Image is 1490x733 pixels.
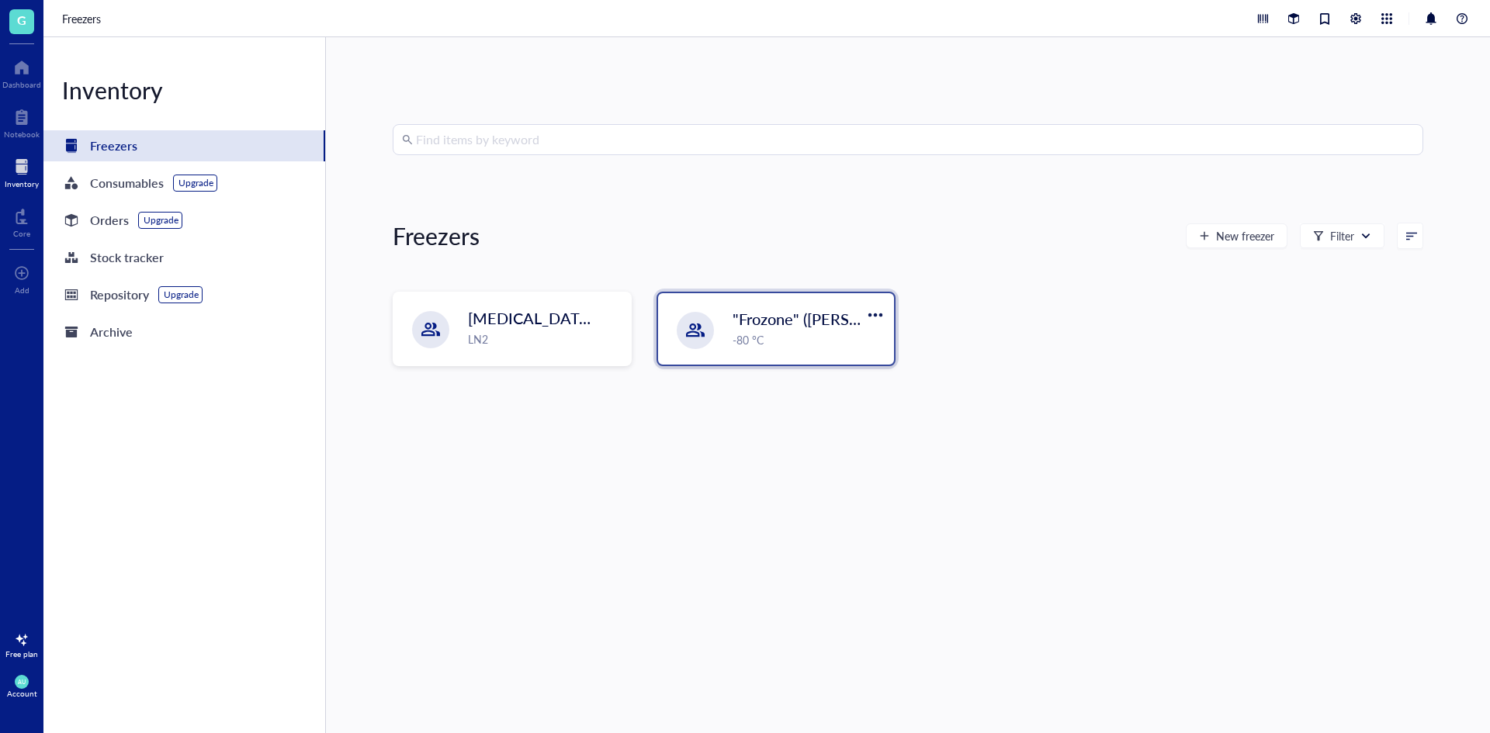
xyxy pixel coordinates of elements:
div: -80 °C [733,331,885,348]
div: Archive [90,321,133,343]
span: "Frozone" ([PERSON_NAME]/[PERSON_NAME]) [733,308,1066,330]
a: Core [13,204,30,238]
a: Inventory [5,154,39,188]
a: OrdersUpgrade [43,205,325,236]
div: Dashboard [2,80,41,89]
div: Inventory [43,74,325,105]
div: Upgrade [164,289,199,301]
div: Filter [1330,227,1354,244]
div: Inventory [5,179,39,188]
div: Free plan [5,649,38,659]
span: G [17,10,26,29]
div: Add [15,285,29,295]
a: Archive [43,316,325,347]
a: Stock tracker [43,242,325,273]
a: Freezers [43,130,325,161]
span: New freezer [1216,230,1274,242]
div: Account [7,689,37,698]
a: RepositoryUpgrade [43,279,325,310]
div: Upgrade [144,214,178,226]
span: AU [18,679,26,686]
div: Freezers [393,220,480,251]
span: [MEDICAL_DATA] Storage ([PERSON_NAME]/[PERSON_NAME]) [468,307,917,329]
button: New freezer [1186,223,1287,248]
a: Freezers [62,10,104,27]
div: Core [13,229,30,238]
a: ConsumablesUpgrade [43,168,325,199]
div: Upgrade [178,177,213,189]
div: Freezers [90,135,137,157]
div: Repository [90,284,149,306]
a: Notebook [4,105,40,139]
div: Notebook [4,130,40,139]
div: Orders [90,209,129,231]
div: Consumables [90,172,164,194]
div: LN2 [468,330,622,347]
div: Stock tracker [90,247,164,268]
a: Dashboard [2,55,41,89]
